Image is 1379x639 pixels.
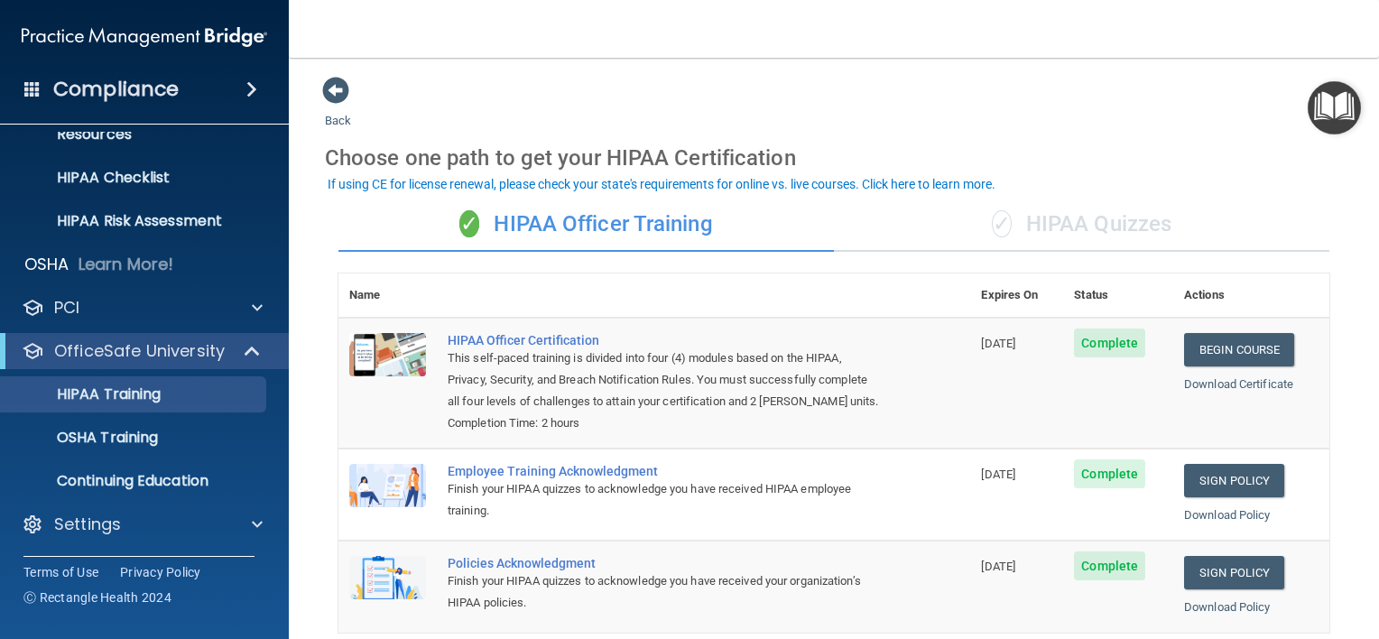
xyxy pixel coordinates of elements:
span: [DATE] [981,337,1015,350]
a: Download Certificate [1184,377,1293,391]
div: Policies Acknowledgment [448,556,880,570]
a: Back [325,92,351,127]
p: Resources [12,125,258,144]
p: HIPAA Checklist [12,169,258,187]
p: PCI [54,297,79,319]
span: [DATE] [981,468,1015,481]
p: OSHA [24,254,69,275]
div: If using CE for license renewal, please check your state's requirements for online vs. live cours... [328,178,995,190]
img: PMB logo [22,19,267,55]
a: Begin Course [1184,333,1294,366]
a: Sign Policy [1184,464,1284,497]
span: Ⓒ Rectangle Health 2024 [23,588,171,607]
span: Complete [1074,329,1145,357]
span: [DATE] [981,560,1015,573]
a: PCI [22,297,263,319]
a: Terms of Use [23,563,98,581]
a: Sign Policy [1184,556,1284,589]
button: Open Resource Center [1308,81,1361,134]
div: This self-paced training is divided into four (4) modules based on the HIPAA, Privacy, Security, ... [448,347,880,412]
div: Finish your HIPAA quizzes to acknowledge you have received your organization’s HIPAA policies. [448,570,880,614]
span: ✓ [992,210,1012,237]
div: HIPAA Officer Training [338,198,834,252]
p: OfficeSafe University [54,340,225,362]
div: Finish your HIPAA quizzes to acknowledge you have received HIPAA employee training. [448,478,880,522]
div: Completion Time: 2 hours [448,412,880,434]
p: OSHA Training [12,429,158,447]
span: Complete [1074,459,1145,488]
p: Settings [54,514,121,535]
span: ✓ [459,210,479,237]
th: Name [338,273,437,318]
button: If using CE for license renewal, please check your state's requirements for online vs. live cours... [325,175,998,193]
div: Choose one path to get your HIPAA Certification [325,132,1343,184]
p: Learn More! [79,254,174,275]
div: Employee Training Acknowledgment [448,464,880,478]
th: Status [1063,273,1173,318]
div: HIPAA Quizzes [834,198,1329,252]
a: Settings [22,514,263,535]
p: Continuing Education [12,472,258,490]
h4: Compliance [53,77,179,102]
a: Download Policy [1184,508,1271,522]
th: Expires On [970,273,1063,318]
p: HIPAA Training [12,385,161,403]
a: Download Policy [1184,600,1271,614]
a: Privacy Policy [120,563,201,581]
a: HIPAA Officer Certification [448,333,880,347]
th: Actions [1173,273,1329,318]
p: HIPAA Risk Assessment [12,212,258,230]
span: Complete [1074,551,1145,580]
a: OfficeSafe University [22,340,262,362]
